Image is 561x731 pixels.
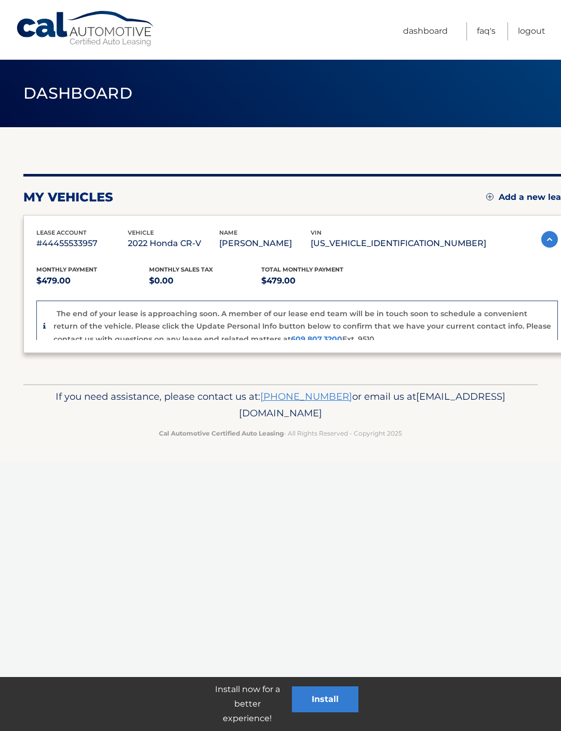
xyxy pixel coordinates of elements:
[36,274,149,288] p: $479.00
[261,274,374,288] p: $479.00
[203,682,292,726] p: Install now for a better experience!
[36,236,128,251] p: #44455533957
[149,266,213,273] span: Monthly sales Tax
[292,686,358,712] button: Install
[159,429,284,437] strong: Cal Automotive Certified Auto Leasing
[39,388,522,422] p: If you need assistance, please contact us at: or email us at
[311,229,322,236] span: vin
[219,229,237,236] span: name
[518,22,545,40] a: Logout
[36,266,97,273] span: Monthly Payment
[486,193,493,200] img: add.svg
[16,10,156,47] a: Cal Automotive
[477,22,496,40] a: FAQ's
[311,236,486,251] p: [US_VEHICLE_IDENTIFICATION_NUMBER]
[23,84,132,103] span: Dashboard
[260,390,352,402] a: [PHONE_NUMBER]
[23,189,113,205] h2: my vehicles
[403,22,448,40] a: Dashboard
[128,236,219,251] p: 2022 Honda CR-V
[36,229,87,236] span: lease account
[219,236,311,251] p: [PERSON_NAME]
[291,334,342,344] a: 609.807.3200
[149,274,262,288] p: $0.00
[261,266,343,273] span: Total Monthly Payment
[239,390,505,419] span: [EMAIL_ADDRESS][DOMAIN_NAME]
[39,428,522,439] p: - All Rights Reserved - Copyright 2025
[54,309,551,344] p: The end of your lease is approaching soon. A member of our lease end team will be in touch soon t...
[541,231,558,248] img: accordion-active.svg
[128,229,154,236] span: vehicle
